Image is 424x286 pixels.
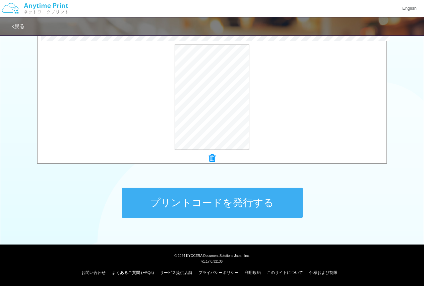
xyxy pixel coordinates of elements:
[267,270,303,275] a: このサイトについて
[81,270,106,275] a: お問い合わせ
[201,259,223,263] span: v1.17.0.32136
[122,188,303,218] button: プリントコードを発行する
[12,23,25,29] a: 戻る
[245,270,261,275] a: 利用規約
[174,253,250,258] span: © 2024 KYOCERA Document Solutions Japan Inc.
[160,270,192,275] a: サービス提供店舗
[112,270,154,275] a: よくあるご質問 (FAQs)
[198,270,239,275] a: プライバシーポリシー
[309,270,338,275] a: 仕様および制限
